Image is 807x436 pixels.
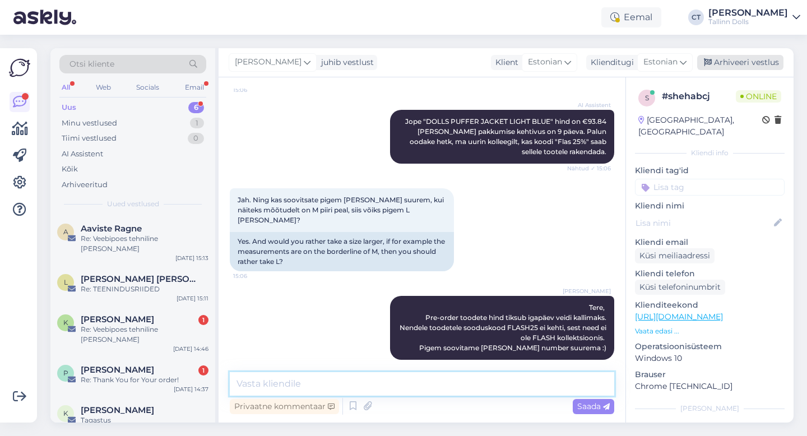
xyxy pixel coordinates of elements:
span: Otsi kliente [69,58,114,70]
span: AI Assistent [569,101,611,109]
span: Aaviste Ragne [81,224,142,234]
div: Privaatne kommentaar [230,399,339,414]
div: [DATE] 14:37 [174,385,208,393]
div: Email [183,80,206,95]
span: Jah. Ning kas soovitsate pigem [PERSON_NAME] suurem, kui näiteks mõõtudelt on M piiri peal, siis ... [238,196,446,224]
p: Brauser [635,369,785,381]
div: 1 [190,118,204,129]
div: [PERSON_NAME] [708,8,788,17]
div: [DATE] 15:11 [177,294,208,303]
div: Tagastus [81,415,208,425]
p: Kliendi email [635,236,785,248]
div: CT [688,10,704,25]
p: Klienditeekond [635,299,785,311]
span: Estonian [528,56,562,68]
p: Windows 10 [635,352,785,364]
div: Kõik [62,164,78,175]
div: Uus [62,102,76,113]
div: Arhiveeri vestlus [697,55,783,70]
div: Re: Thank You for Your order! [81,375,208,385]
p: Operatsioonisüsteem [635,341,785,352]
span: P [63,369,68,377]
span: Jope "DOLLS PUFFER JACKET LIGHT BLUE" hind on €93.84 [PERSON_NAME] pakkumise kehtivus on 9 päeva.... [405,117,608,156]
div: Küsi telefoninumbrit [635,280,725,295]
div: [PERSON_NAME] [635,403,785,414]
p: Märkmed [635,420,785,432]
div: [DATE] 14:46 [173,345,208,353]
p: Kliendi tag'id [635,165,785,177]
span: K [63,318,68,327]
div: 6 [188,102,204,113]
span: Kätlin Variksaar [81,314,154,324]
p: Chrome [TECHNICAL_ID] [635,381,785,392]
span: Kerti Siigur [81,405,154,415]
span: [PERSON_NAME] [563,287,611,295]
div: juhib vestlust [317,57,374,68]
div: 0 [188,133,204,144]
span: s [645,94,649,102]
div: All [59,80,72,95]
div: 1 [198,315,208,325]
span: Liisa Timmi [81,274,197,284]
div: Arhiveeritud [62,179,108,191]
div: Klienditugi [586,57,634,68]
span: L [64,278,68,286]
div: Web [94,80,113,95]
div: Kliendi info [635,148,785,158]
span: [PERSON_NAME] [235,56,302,68]
div: Re: Veebipoes tehniline [PERSON_NAME] [81,324,208,345]
div: [DATE] 15:13 [175,254,208,262]
span: 15:06 [233,272,275,280]
span: Uued vestlused [107,199,159,209]
span: Nähtud ✓ 15:06 [567,164,611,173]
span: Estonian [643,56,678,68]
a: [PERSON_NAME]Tallinn Dolls [708,8,800,26]
span: Online [736,90,781,103]
img: Askly Logo [9,57,30,78]
div: Re: TEENINDUSRIIDED [81,284,208,294]
div: Tallinn Dolls [708,17,788,26]
div: Socials [134,80,161,95]
div: # shehabcj [662,90,736,103]
input: Lisa nimi [636,217,772,229]
p: Kliendi nimi [635,200,785,212]
div: Eemal [601,7,661,27]
div: Küsi meiliaadressi [635,248,715,263]
div: Klient [491,57,518,68]
span: Peegi Kaibald [81,365,154,375]
span: 15:16 [569,360,611,369]
div: Minu vestlused [62,118,117,129]
p: Kliendi telefon [635,268,785,280]
span: Saada [577,401,610,411]
div: Re: Veebipoes tehniline [PERSON_NAME] [81,234,208,254]
div: Tiimi vestlused [62,133,117,144]
span: K [63,409,68,418]
div: 1 [198,365,208,375]
span: Tere, Pre-order toodete hind tiksub igapäev veidi kallimaks. Nendele toodetele sooduskood FLASH25... [400,303,608,352]
div: [GEOGRAPHIC_DATA], [GEOGRAPHIC_DATA] [638,114,762,138]
input: Lisa tag [635,179,785,196]
span: 15:06 [233,86,275,94]
span: A [63,228,68,236]
a: [URL][DOMAIN_NAME] [635,312,723,322]
div: Yes. And would you rather take a size larger, if for example the measurements are on the borderli... [230,232,454,271]
div: AI Assistent [62,149,103,160]
p: Vaata edasi ... [635,326,785,336]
